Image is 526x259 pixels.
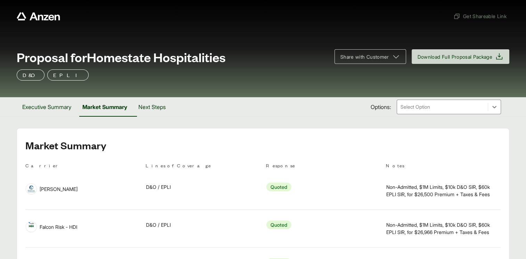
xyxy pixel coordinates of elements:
[26,222,37,228] img: Falcon Risk - HDI logo
[40,223,77,231] span: Falcon Risk - HDI
[146,221,171,228] span: D&O / EPLI
[40,185,78,193] span: [PERSON_NAME]
[371,103,391,111] span: Options:
[23,71,39,79] p: D&O
[25,162,140,172] th: Carrier
[146,183,171,191] span: D&O / EPLI
[453,12,507,20] span: Get Shareable Link
[17,97,77,117] button: Executive Summary
[386,221,500,236] span: Non-Admitted, $1M Limits, $10k D&O SIR, $60k EPLI SIR, for $26,966 Premium + Taxes & Fees
[266,183,291,191] span: Quoted
[451,10,509,23] button: Get Shareable Link
[26,184,37,194] img: Hudson logo
[25,140,501,151] h2: Market Summary
[340,53,389,60] span: Share with Customer
[418,53,493,60] span: Download Full Proposal Package
[386,183,500,198] span: Non-Admitted, $1M Limits, $10k D&O SIR, $60k EPLI SIR, for $26,500 Premium + Taxes & Fees
[17,50,226,64] span: Proposal for Homestate Hospitalities
[334,49,406,64] button: Share with Customer
[53,71,83,79] p: EPLI
[266,220,291,229] span: Quoted
[146,162,260,172] th: Lines of Coverage
[386,162,501,172] th: Notes
[17,12,60,20] a: Anzen website
[266,162,381,172] th: Response
[412,49,510,64] button: Download Full Proposal Package
[77,97,133,117] button: Market Summary
[133,97,171,117] button: Next Steps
